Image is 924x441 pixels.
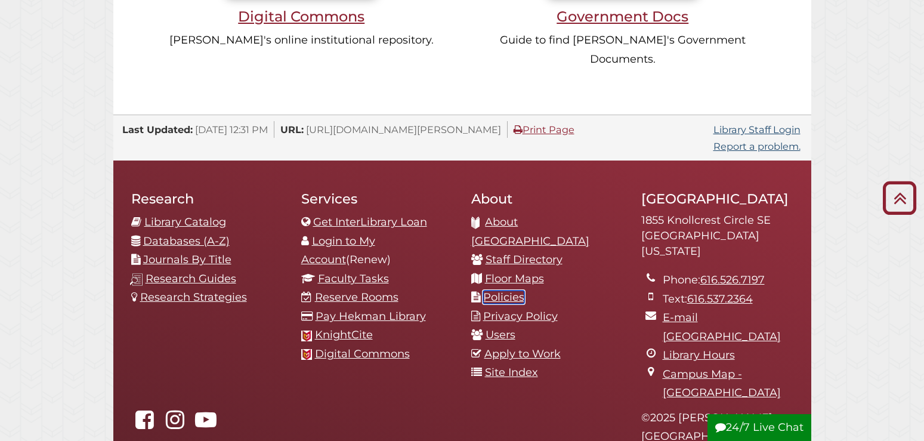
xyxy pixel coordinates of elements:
[663,311,781,343] a: E-mail [GEOGRAPHIC_DATA]
[301,232,453,270] li: (Renew)
[159,31,444,50] p: [PERSON_NAME]'s online institutional repository.
[146,272,236,285] a: Research Guides
[641,190,793,207] h2: [GEOGRAPHIC_DATA]
[663,271,793,290] li: Phone:
[486,253,563,266] a: Staff Directory
[280,124,304,135] span: URL:
[483,291,524,304] a: Policies
[315,291,398,304] a: Reserve Rooms
[514,125,523,134] i: Print Page
[483,310,558,323] a: Privacy Policy
[471,190,623,207] h2: About
[140,291,247,304] a: Research Strategies
[301,349,312,360] img: Calvin favicon logo
[195,124,268,135] span: [DATE] 12:31 PM
[122,124,193,135] span: Last Updated:
[143,253,231,266] a: Journals By Title
[301,190,453,207] h2: Services
[480,31,765,69] p: Guide to find [PERSON_NAME]'s Government Documents.
[663,368,781,400] a: Campus Map - [GEOGRAPHIC_DATA]
[514,124,574,135] a: Print Page
[878,188,921,208] a: Back to Top
[162,417,189,430] a: hekmanlibrary on Instagram
[130,273,143,286] img: research-guides-icon-white_37x37.png
[485,272,544,285] a: Floor Maps
[641,213,793,259] address: 1855 Knollcrest Circle SE [GEOGRAPHIC_DATA][US_STATE]
[315,328,373,341] a: KnightCite
[700,273,765,286] a: 616.526.7197
[313,215,427,229] a: Get InterLibrary Loan
[315,347,410,360] a: Digital Commons
[484,347,561,360] a: Apply to Work
[663,290,793,309] li: Text:
[131,417,159,430] a: Hekman Library on Facebook
[318,272,389,285] a: Faculty Tasks
[663,349,735,362] a: Library Hours
[301,235,375,267] a: Login to My Account
[687,292,753,306] a: 616.537.2364
[301,331,312,341] img: Calvin favicon logo
[485,366,538,379] a: Site Index
[306,124,501,135] span: [URL][DOMAIN_NAME][PERSON_NAME]
[131,190,283,207] h2: Research
[480,8,765,25] h3: Government Docs
[486,328,515,341] a: Users
[159,8,444,25] h3: Digital Commons
[143,235,230,248] a: Databases (A-Z)
[713,140,801,152] a: Report a problem.
[713,124,801,135] a: Library Staff Login
[144,215,226,229] a: Library Catalog
[192,417,220,430] a: Hekman Library on YouTube
[316,310,426,323] a: Pay Hekman Library
[471,215,589,248] a: About [GEOGRAPHIC_DATA]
